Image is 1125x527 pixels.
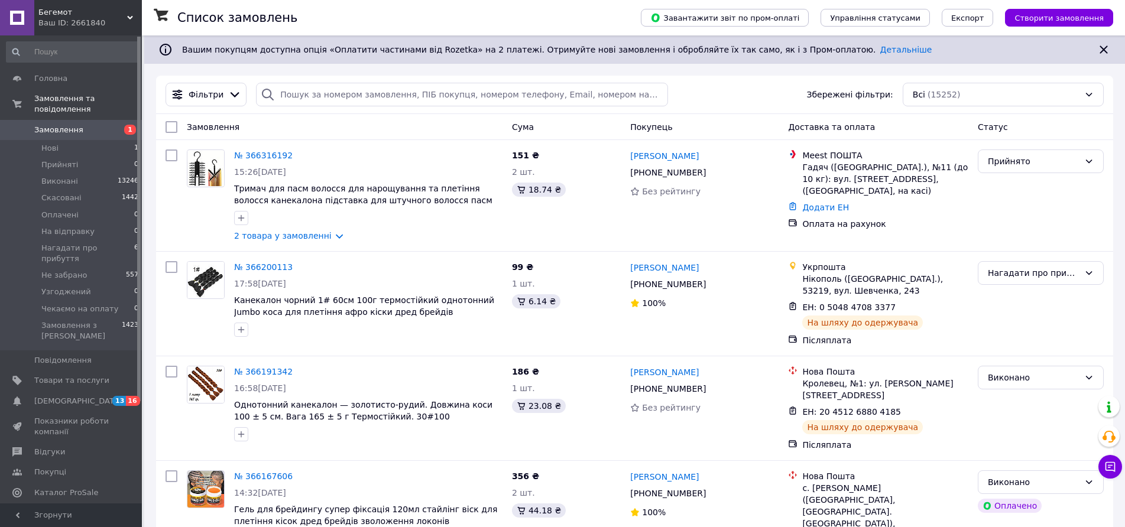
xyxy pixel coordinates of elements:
[802,218,968,230] div: Оплата на рахунок
[118,176,138,187] span: 13246
[988,371,1079,384] div: Виконано
[630,471,699,483] a: [PERSON_NAME]
[512,383,535,393] span: 1 шт.
[134,304,138,314] span: 0
[951,14,984,22] span: Експорт
[642,298,666,308] span: 100%
[122,193,138,203] span: 1442
[41,320,122,341] span: Замовлення з [PERSON_NAME]
[234,231,332,240] a: 2 товара у замовленні
[234,400,492,421] span: Однотонний канекалон — золотисто-рудий. Довжина коси 100 ± 5 см. Вага 165 ± 5 г Термостійкий. 30#100
[134,143,138,154] span: 1
[41,176,78,187] span: Виконані
[41,160,78,170] span: Прийняті
[802,315,923,330] div: На шляху до одержувача
[6,41,140,63] input: Пошук
[134,287,138,297] span: 0
[630,262,699,274] a: [PERSON_NAME]
[134,160,138,170] span: 0
[41,193,82,203] span: Скасовані
[41,243,134,264] span: Нагадати про прибуття
[234,367,293,376] a: № 366191342
[806,89,893,100] span: Збережені фільтри:
[830,14,920,22] span: Управління статусами
[630,150,699,162] a: [PERSON_NAME]
[802,273,968,297] div: Нікополь ([GEOGRAPHIC_DATA].), 53219, вул. Шевченка, 243
[512,279,535,288] span: 1 шт.
[802,161,968,197] div: Гадяч ([GEOGRAPHIC_DATA].), №11 (до 10 кг): вул. [STREET_ADDRESS], ([GEOGRAPHIC_DATA], на касі)
[34,125,83,135] span: Замовлення
[642,403,701,412] span: Без рейтингу
[177,11,297,25] h1: Список замовлень
[234,279,286,288] span: 17:58[DATE]
[187,470,225,508] a: Фото товару
[802,261,968,273] div: Укрпошта
[1014,14,1104,22] span: Створити замовлення
[978,122,1008,132] span: Статус
[512,471,539,481] span: 356 ₴
[126,396,140,406] span: 16
[124,125,136,135] span: 1
[802,366,968,378] div: Нова Пошта
[642,187,701,196] span: Без рейтингу
[34,73,67,84] span: Головна
[1098,455,1122,479] button: Чат з покупцем
[41,304,118,314] span: Чекаємо на оплату
[34,375,109,386] span: Товари та послуги
[978,499,1042,513] div: Оплачено
[187,149,225,187] a: Фото товару
[512,367,539,376] span: 186 ₴
[34,467,66,477] span: Покупці
[650,12,799,23] span: Завантажити звіт по пром-оплаті
[41,226,95,237] span: На відправку
[38,7,127,18] span: Бегемот
[41,287,91,297] span: Узгоджений
[993,12,1113,22] a: Створити замовлення
[802,407,901,417] span: ЕН: 20 4512 6880 4185
[802,302,896,312] span: ЕН: 0 5048 4708 3377
[913,89,925,100] span: Всі
[802,334,968,346] div: Післяплата
[134,243,138,264] span: 6
[234,262,293,272] a: № 366200113
[34,93,142,115] span: Замовлення та повідомлення
[234,488,286,497] span: 14:32[DATE]
[942,9,994,27] button: Експорт
[512,294,560,308] div: 6.14 ₴
[234,184,492,217] a: Тримач для пасм волосся для нарощування та плетіння волосся канекалона підставка для штучного вол...
[234,167,286,177] span: 15:26[DATE]
[512,503,566,518] div: 44.18 ₴
[1005,9,1113,27] button: Створити замовлення
[256,83,667,106] input: Пошук за номером замовлення, ПІБ покупця, номером телефону, Email, номером накладної
[41,210,79,220] span: Оплачені
[187,471,224,507] img: Фото товару
[802,470,968,482] div: Нова Пошта
[802,378,968,401] div: Кролевец, №1: ул. [PERSON_NAME][STREET_ADDRESS]
[988,266,1079,279] div: Нагадати про прибуття
[234,505,497,526] a: Гель для брейдингу супер фіксація 120мл стайлінг віск для плетіння кісок дред брейдів зволоження ...
[512,262,533,272] span: 99 ₴
[630,279,706,289] span: [PHONE_NUMBER]
[802,439,968,451] div: Післяплата
[234,471,293,481] a: № 366167606
[630,366,699,378] a: [PERSON_NAME]
[187,366,225,404] a: Фото товару
[187,261,225,299] a: Фото товару
[134,210,138,220] span: 0
[234,383,286,393] span: 16:58[DATE]
[802,149,968,161] div: Meest ПОШТА
[641,9,809,27] button: Завантажити звіт по пром-оплаті
[187,366,224,403] img: Фото товару
[182,45,932,54] span: Вашим покупцям доступна опція «Оплатити частинами від Rozetka» на 2 платежі. Отримуйте нові замов...
[34,355,92,366] span: Повідомлення
[988,476,1079,489] div: Виконано
[41,270,87,281] span: Не забрано
[34,396,122,406] span: [DEMOGRAPHIC_DATA]
[928,90,960,99] span: (15252)
[512,488,535,497] span: 2 шт.
[630,168,706,177] span: [PHONE_NUMBER]
[234,295,494,317] span: Канекалон чорний 1# 60см 100г термостійкий однотонний Jumbo коса для плетіння афро кіски дред бре...
[630,384,706,393] span: [PHONE_NUMBER]
[630,489,706,498] span: [PHONE_NUMBER]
